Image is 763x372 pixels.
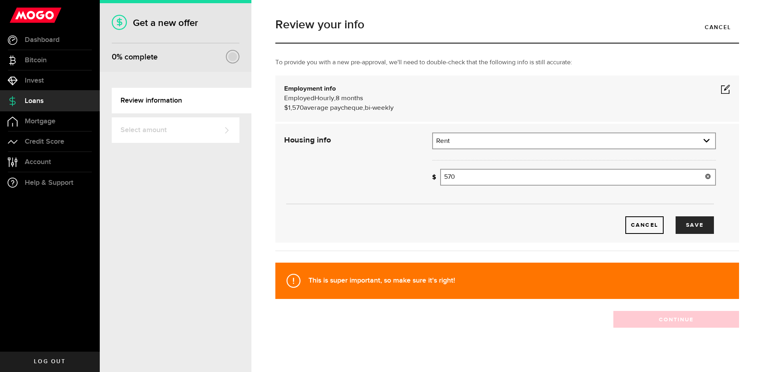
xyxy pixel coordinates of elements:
span: Credit Score [25,138,64,145]
span: 8 months [336,95,363,102]
b: Employment info [284,85,336,92]
button: Continue [613,311,739,328]
span: Dashboard [25,36,59,44]
span: Account [25,158,51,166]
h1: Get a new offer [112,17,239,29]
h1: Review your info [275,19,739,31]
span: Log out [34,359,65,364]
span: Mortgage [25,118,55,125]
span: , [334,95,336,102]
p: To provide you with a new pre-approval, we'll need to double-check that the following info is sti... [275,58,739,67]
a: Cancel [625,216,664,234]
a: Cancel [697,19,739,36]
span: average paycheque, [304,105,365,111]
strong: Housing info [284,136,331,144]
a: Select amount [112,117,239,143]
strong: This is super important, so make sure it's right! [308,276,455,285]
button: Open LiveChat chat widget [6,3,30,27]
div: % complete [112,50,158,64]
span: Help & Support [25,179,73,186]
span: bi-weekly [365,105,393,111]
span: Bitcoin [25,57,47,64]
span: $1,570 [284,105,304,111]
span: Loans [25,97,43,105]
span: 0 [112,52,117,62]
span: Hourly [314,95,334,102]
span: Invest [25,77,44,84]
a: expand select [433,133,715,148]
a: Review information [112,88,251,113]
span: Employed [284,95,314,102]
button: Save [676,216,714,234]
